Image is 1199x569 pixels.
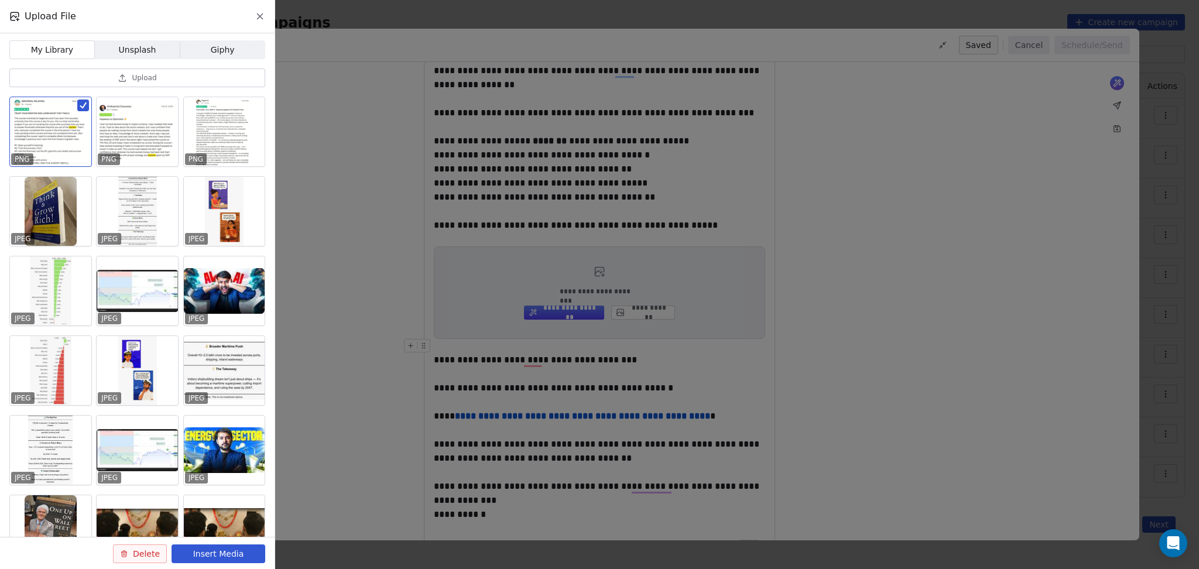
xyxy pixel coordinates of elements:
[189,155,204,164] p: PNG
[15,155,30,164] p: PNG
[15,234,31,244] p: JPEG
[113,544,167,563] button: Delete
[101,473,118,482] p: JPEG
[101,155,117,164] p: PNG
[132,73,156,83] span: Upload
[211,44,235,56] span: Giphy
[25,9,76,23] span: Upload File
[189,234,205,244] p: JPEG
[1159,529,1187,557] div: Open Intercom Messenger
[119,44,156,56] span: Unsplash
[9,68,265,87] button: Upload
[101,314,118,323] p: JPEG
[189,393,205,403] p: JPEG
[189,314,205,323] p: JPEG
[15,473,31,482] p: JPEG
[172,544,265,563] button: Insert Media
[189,473,205,482] p: JPEG
[15,314,31,323] p: JPEG
[101,393,118,403] p: JPEG
[15,393,31,403] p: JPEG
[101,234,118,244] p: JPEG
